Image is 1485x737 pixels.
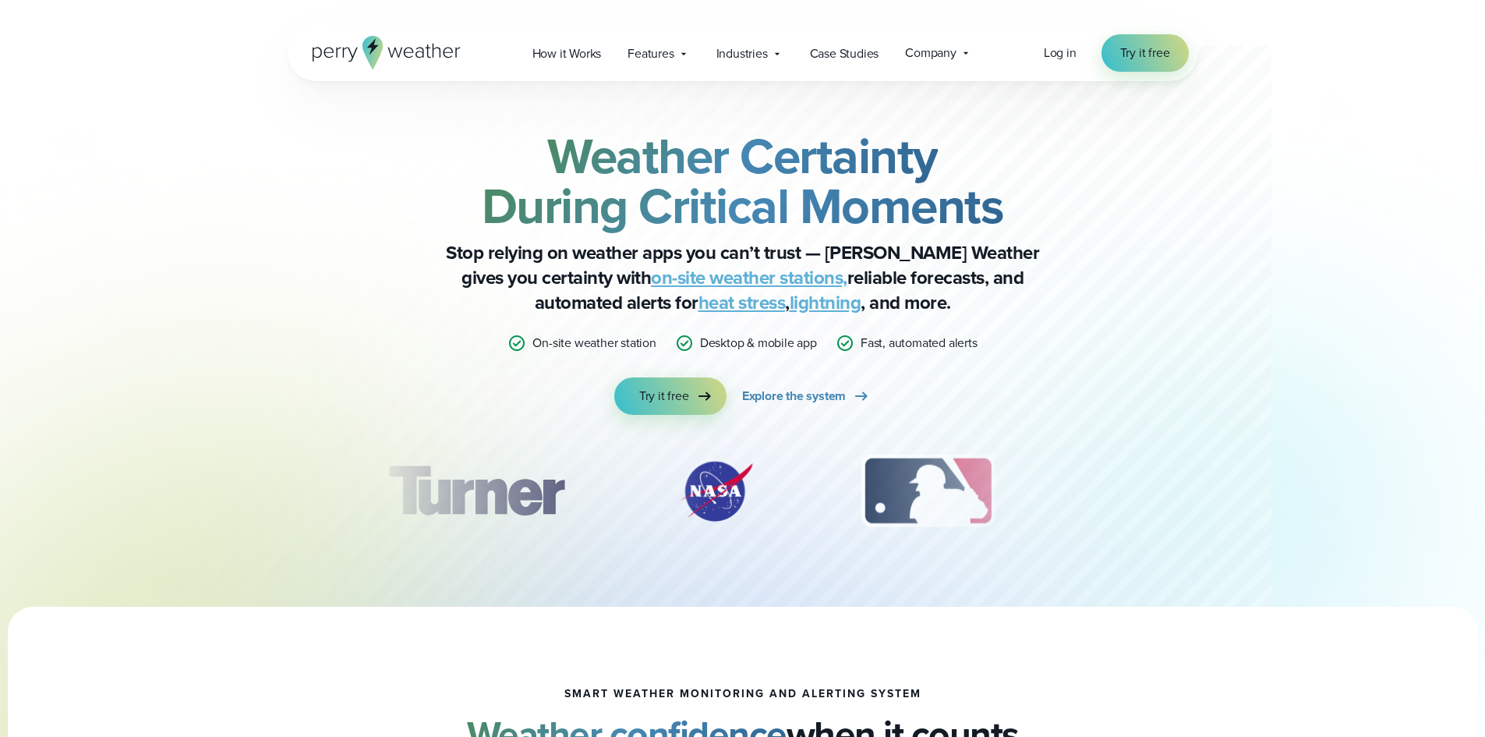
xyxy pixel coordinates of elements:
[651,264,847,292] a: on-site weather stations,
[662,452,771,530] img: NASA.svg
[716,44,768,63] span: Industries
[861,334,978,353] p: Fast, automated alerts
[662,452,771,530] div: 2 of 12
[742,377,871,415] a: Explore the system
[1085,452,1210,530] div: 4 of 12
[614,377,727,415] a: Try it free
[1044,44,1077,62] a: Log in
[797,37,893,69] a: Case Studies
[1101,34,1189,72] a: Try it free
[700,334,817,353] p: Desktop & mobile app
[846,452,1010,530] div: 3 of 12
[431,240,1055,315] p: Stop relying on weather apps you can’t trust — [PERSON_NAME] Weather gives you certainty with rel...
[846,452,1010,530] img: MLB.svg
[365,452,586,530] img: Turner-Construction_1.svg
[519,37,615,69] a: How it Works
[905,44,956,62] span: Company
[742,387,846,406] span: Explore the system
[810,44,879,63] span: Case Studies
[698,289,786,317] a: heat stress
[564,688,921,700] h1: smart weather monitoring and alerting system
[628,44,674,63] span: Features
[532,44,602,63] span: How it Works
[532,334,656,353] p: On-site weather station
[1120,44,1170,62] span: Try it free
[1085,452,1210,530] img: PGA.svg
[639,387,689,406] span: Try it free
[366,452,1120,538] div: slideshow
[790,289,861,317] a: lightning
[482,119,1004,243] strong: Weather Certainty During Critical Moments
[365,452,586,530] div: 1 of 12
